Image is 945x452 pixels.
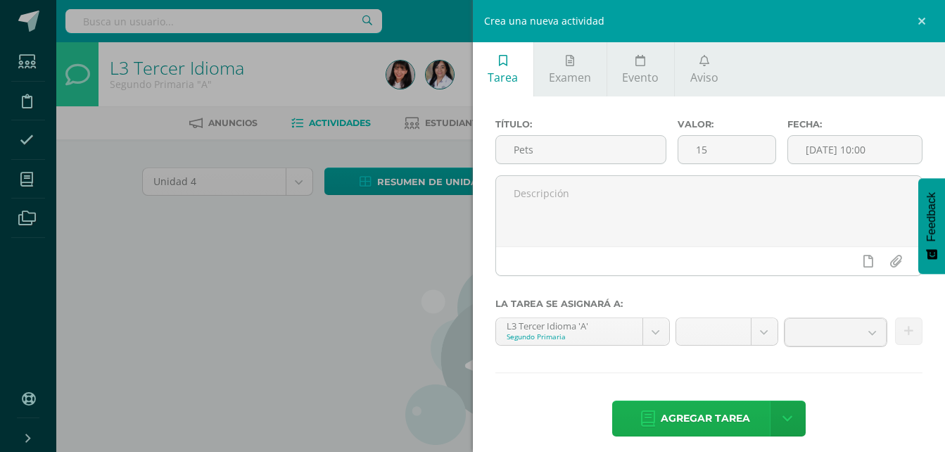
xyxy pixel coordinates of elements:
label: La tarea se asignará a: [495,299,923,309]
div: L3 Tercer Idioma 'A' [507,318,632,332]
span: Aviso [690,70,718,85]
label: Título: [495,119,667,130]
a: Aviso [675,42,733,96]
a: L3 Tercer Idioma 'A'Segundo Primaria [496,318,669,345]
div: Segundo Primaria [507,332,632,341]
a: Evento [607,42,674,96]
input: Puntos máximos [678,136,775,163]
label: Valor: [678,119,776,130]
input: Fecha de entrega [788,136,922,163]
span: Tarea [488,70,518,85]
span: Evento [622,70,659,85]
input: Título [496,136,666,163]
label: Fecha: [787,119,922,130]
span: Agregar tarea [661,401,750,436]
span: Feedback [925,192,938,241]
button: Feedback - Mostrar encuesta [918,178,945,274]
span: Examen [549,70,591,85]
a: Tarea [473,42,533,96]
a: Examen [534,42,607,96]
